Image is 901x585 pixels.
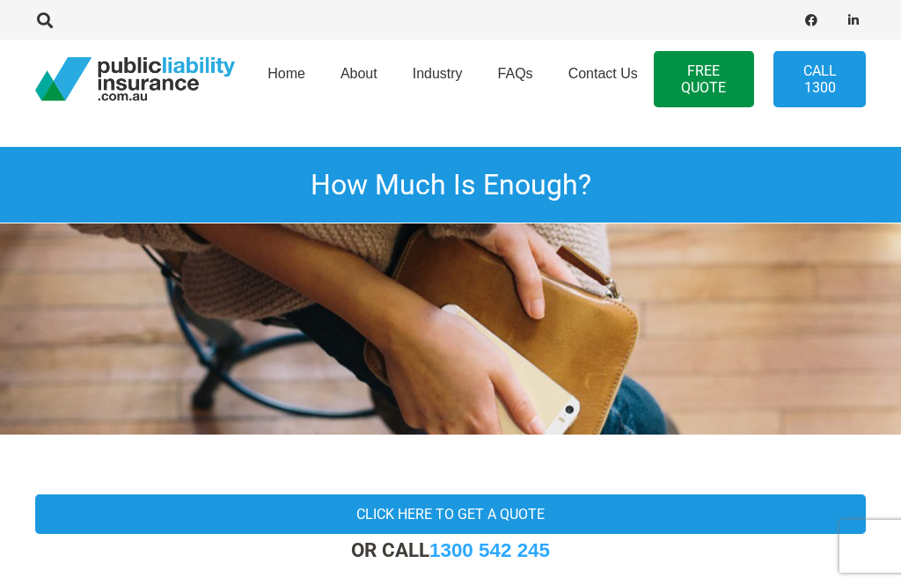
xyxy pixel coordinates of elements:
a: Click here to get a quote [35,494,866,534]
a: Call 1300 [773,51,866,107]
span: About [341,66,377,81]
span: Contact Us [568,66,638,81]
a: Home [250,34,323,124]
a: About [323,34,395,124]
a: FAQs [480,34,551,124]
span: Home [267,66,305,81]
a: LinkedIn [841,8,866,33]
a: pli_logotransparent [35,57,235,101]
span: FAQs [498,66,533,81]
a: Industry [395,34,480,124]
a: Contact Us [551,34,656,124]
a: 1300 542 245 [429,539,550,561]
a: Search [27,4,62,36]
a: Facebook [799,8,824,33]
span: Industry [413,66,463,81]
a: FREE QUOTE [654,51,753,107]
strong: OR CALL [351,538,550,561]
